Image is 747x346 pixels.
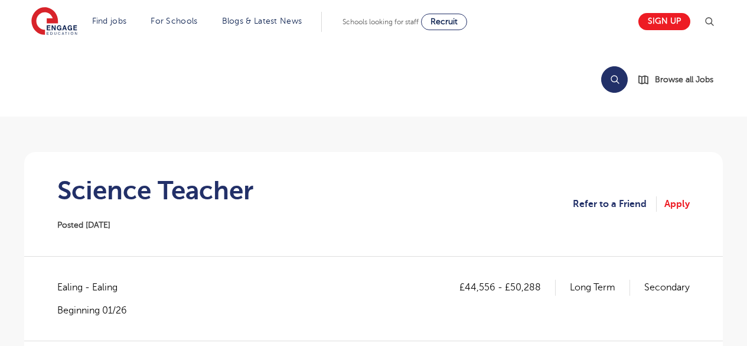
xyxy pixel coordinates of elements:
span: Browse all Jobs [655,73,713,86]
button: Search [601,66,628,93]
span: Ealing - Ealing [57,280,129,295]
a: Find jobs [92,17,127,25]
a: Apply [664,196,690,212]
h1: Science Teacher [57,176,253,205]
img: Engage Education [31,7,77,37]
span: Schools looking for staff [342,18,419,26]
p: Long Term [570,280,630,295]
span: Recruit [430,17,458,26]
a: Sign up [638,13,690,30]
a: Blogs & Latest News [222,17,302,25]
span: Posted [DATE] [57,221,110,229]
a: For Schools [151,17,197,25]
p: Beginning 01/26 [57,304,129,317]
a: Recruit [421,14,467,30]
a: Browse all Jobs [637,73,723,86]
a: Refer to a Friend [573,196,657,212]
p: Secondary [644,280,690,295]
p: £44,556 - £50,288 [459,280,556,295]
